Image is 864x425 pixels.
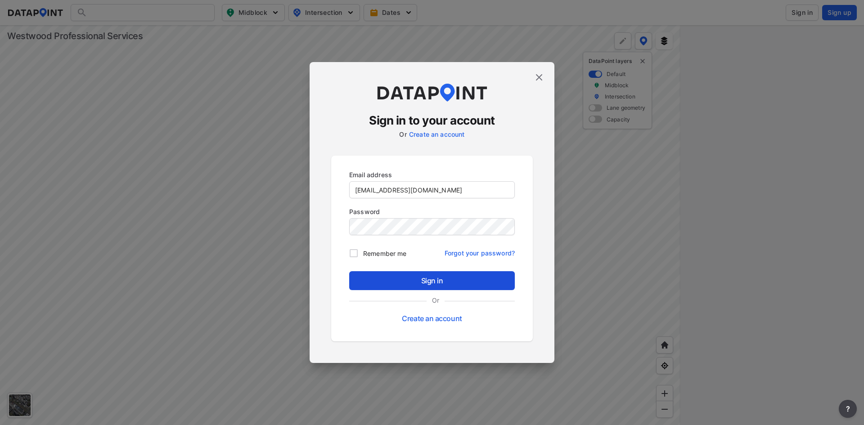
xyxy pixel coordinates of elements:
span: Remember me [363,249,406,258]
a: Create an account [409,130,465,138]
img: dataPointLogo.9353c09d.svg [376,84,488,102]
label: Or [427,295,445,305]
button: more [839,400,857,418]
span: ? [844,403,851,414]
button: Sign in [349,271,515,290]
a: Forgot your password? [445,244,515,258]
label: Or [399,130,406,138]
a: Create an account [402,314,462,323]
p: Password [349,207,515,216]
span: Sign in [356,275,508,286]
input: you@example.com [350,182,514,198]
h3: Sign in to your account [331,112,533,129]
img: close.efbf2170.svg [534,72,544,83]
p: Email address [349,170,515,179]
